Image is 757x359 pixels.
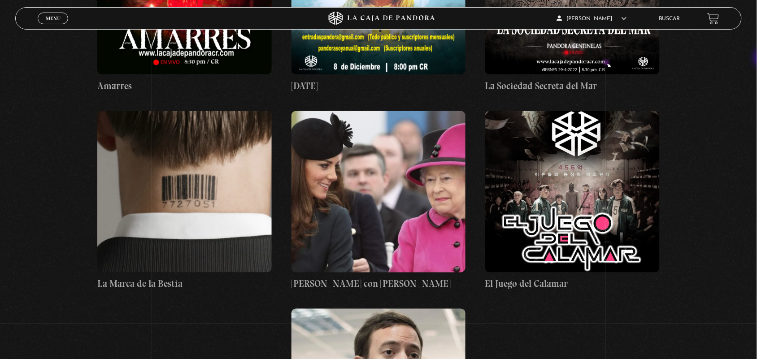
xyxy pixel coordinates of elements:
[43,23,64,30] span: Cerrar
[291,79,466,93] h4: [DATE]
[97,111,272,291] a: La Marca de la Bestia
[485,79,660,93] h4: La Sociedad Secreta del Mar
[557,16,627,22] span: [PERSON_NAME]
[485,277,660,291] h4: El Juego del Calamar
[485,111,660,291] a: El Juego del Calamar
[659,16,680,22] a: Buscar
[291,277,466,291] h4: [PERSON_NAME] con [PERSON_NAME]
[97,79,272,93] h4: Amarres
[46,16,61,21] span: Menu
[97,277,272,291] h4: La Marca de la Bestia
[291,111,466,291] a: [PERSON_NAME] con [PERSON_NAME]
[707,13,719,25] a: View your shopping cart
